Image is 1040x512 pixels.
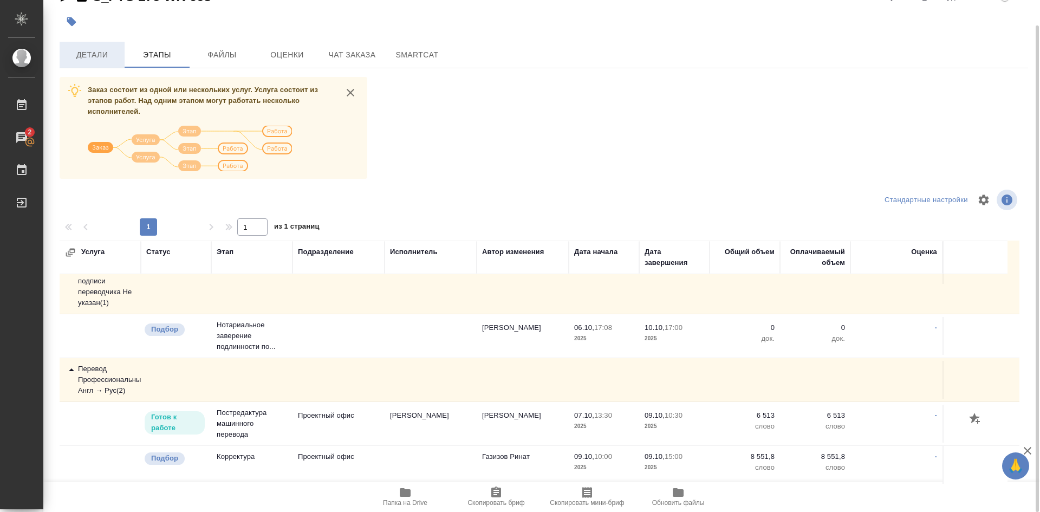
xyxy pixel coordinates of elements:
p: 0 [715,322,775,333]
button: Обновить файлы [633,482,724,512]
div: Статус [146,247,171,257]
p: 2025 [574,421,634,432]
span: из 1 страниц [274,220,320,236]
span: Обновить файлы [652,499,705,507]
p: док. [785,333,845,344]
span: Посмотреть информацию [997,190,1019,210]
span: Папка на Drive [383,499,427,507]
p: Корректура [217,451,287,462]
td: [PERSON_NAME] [477,317,569,355]
p: слово [715,421,775,432]
p: 10:30 [665,411,682,419]
td: Проектный офис [292,446,385,484]
button: Скопировать бриф [451,482,542,512]
p: 06.10, [574,323,594,332]
a: - [935,411,937,419]
p: 0 [785,322,845,333]
div: Дата начала [574,247,617,257]
span: Скопировать мини-бриф [550,499,624,507]
p: 17:00 [665,323,682,332]
button: Добавить тэг [60,10,83,34]
p: 6 513 [785,410,845,421]
p: 6 513 [715,410,775,421]
p: 17:08 [594,323,612,332]
p: слово [715,462,775,473]
td: Газизов Ринат [477,446,569,484]
div: Автор изменения [482,247,544,257]
p: Подбор [151,324,178,335]
p: 15:00 [665,452,682,461]
p: 8 551,8 [785,451,845,462]
p: 2025 [574,333,634,344]
span: Настроить таблицу [971,187,997,213]
span: SmartCat [391,48,443,62]
span: Скопировать бриф [467,499,524,507]
div: Этап [217,247,233,257]
p: 10.10, [645,323,665,332]
div: Оплачиваемый объем [785,247,845,268]
p: Нотариальное заверение подлинности по... [217,320,287,352]
div: split button [882,192,971,209]
a: 2 [3,124,41,151]
span: Заказ состоит из одной или нескольких услуг. Услуга состоит из этапов работ. Над одним этапом мог... [88,86,318,115]
p: 2025 [645,462,704,473]
p: 2025 [645,421,704,432]
div: Оценка [911,247,937,257]
p: док. [715,333,775,344]
td: Проектный офис [292,405,385,443]
span: Детали [66,48,118,62]
div: Перевод Профессиональный Англ → Рус ( 2 ) [65,364,135,396]
p: 09.10, [574,452,594,461]
span: 2 [21,127,38,138]
button: Добавить оценку [966,410,985,429]
button: Скопировать мини-бриф [542,482,633,512]
button: close [342,85,359,101]
a: - [935,452,937,461]
p: 2025 [574,462,634,473]
p: слово [785,421,845,432]
span: Оценки [261,48,313,62]
td: [PERSON_NAME] [477,405,569,443]
p: 8 551,8 [715,451,775,462]
td: [PERSON_NAME] [385,405,477,443]
span: Этапы [131,48,183,62]
p: 10:00 [594,452,612,461]
span: Файлы [196,48,248,62]
p: слово [785,462,845,473]
div: Услуга [65,247,173,258]
span: 🙏 [1006,455,1025,477]
a: - [935,323,937,332]
p: 13:30 [594,411,612,419]
p: 2025 [645,333,704,344]
div: Исполнитель [390,247,438,257]
button: Развернуть [65,247,76,258]
p: 09.10, [645,452,665,461]
button: 🙏 [1002,452,1029,479]
span: Чат заказа [326,48,378,62]
div: Дата завершения [645,247,704,268]
div: Общий объем [725,247,775,257]
p: 07.10, [574,411,594,419]
button: Папка на Drive [360,482,451,512]
p: Подбор [151,453,178,464]
p: 09.10, [645,411,665,419]
p: Постредактура машинного перевода [217,407,287,440]
div: Подразделение [298,247,354,257]
p: Готов к работе [151,412,198,433]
